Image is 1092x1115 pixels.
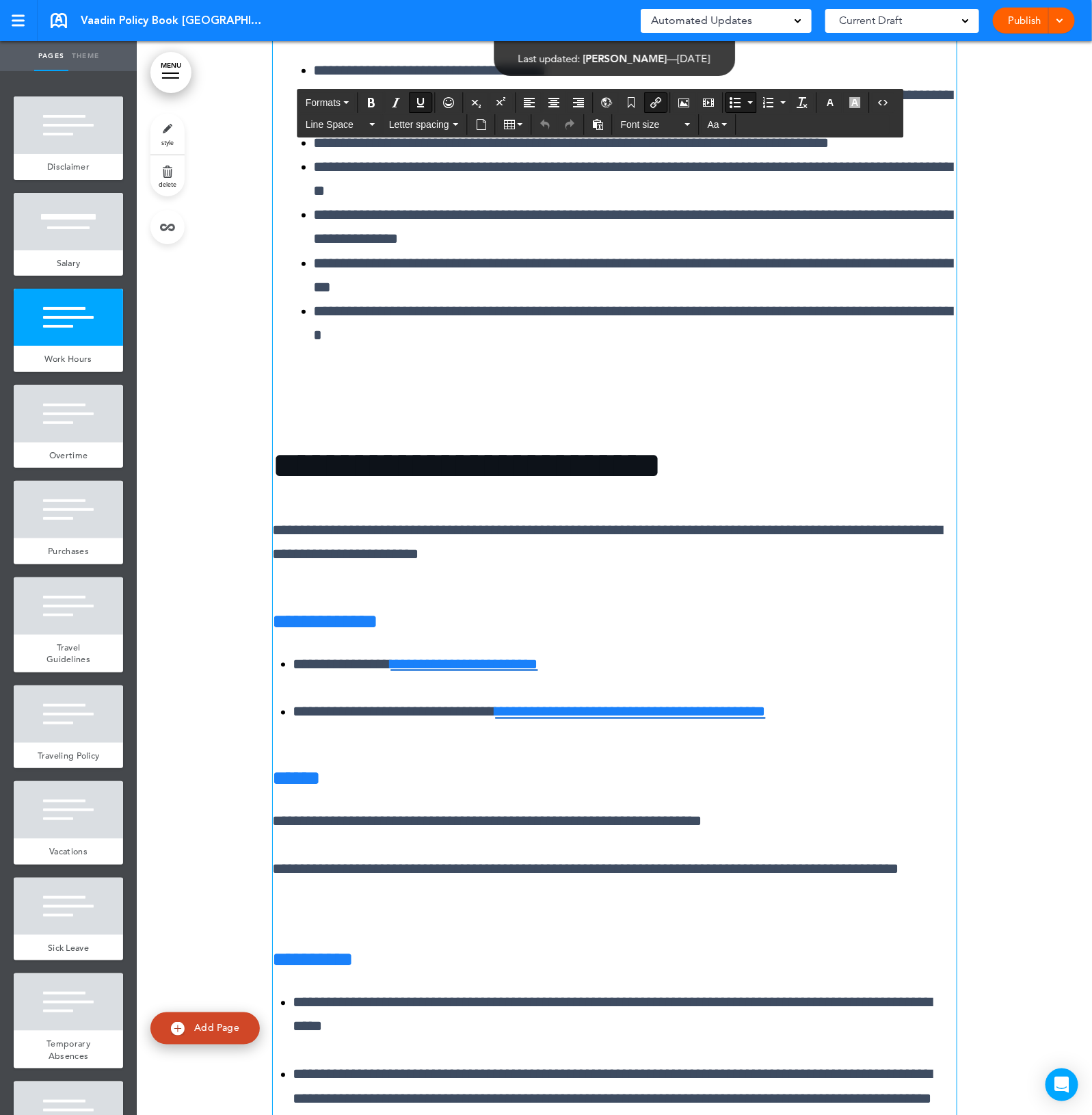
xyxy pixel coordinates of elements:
div: Bullet list [725,92,756,113]
div: Superscript [490,92,513,113]
a: Temporary Absences [14,1031,123,1068]
a: Salary [14,250,123,276]
span: [DATE] [678,52,710,65]
img: add.svg [171,1022,185,1036]
div: Undo [534,114,557,135]
div: Redo [559,114,582,135]
div: Bold [360,92,383,113]
div: Insert/edit airmason link [644,92,667,113]
a: Disclaimer [14,154,123,180]
a: MENU [150,52,191,93]
span: Aa [708,119,719,130]
div: Airmason image [672,92,695,113]
div: — [518,53,710,64]
span: Letter spacing [389,118,451,131]
span: Font size [621,118,682,131]
span: Last updated: [518,52,581,65]
span: Automated Updates [651,11,752,30]
span: Temporary Absences [46,1038,90,1062]
div: Insert/Edit global anchor link [595,92,618,113]
a: Vacations [14,839,123,865]
span: Purchases [48,545,89,557]
span: Work Hours [45,353,92,365]
a: Publish [1003,8,1046,34]
div: Table [498,114,529,135]
div: Insert/edit media [697,92,720,113]
div: Paste as text [587,114,610,135]
span: style [161,138,174,146]
span: Current Draft [839,11,902,30]
div: Italic [384,92,408,113]
div: Align center [542,92,565,113]
a: Pages [34,41,68,71]
div: Source code [871,92,894,113]
a: Sick Leave [14,935,123,961]
span: Vaadin Policy Book [GEOGRAPHIC_DATA] [81,13,265,28]
span: Line Space [306,118,367,131]
a: Add Page [150,1012,260,1045]
a: Theme [68,41,103,71]
span: Overtime [49,449,88,461]
span: Sick Leave [48,942,89,954]
div: Underline [409,92,432,113]
div: Anchor [620,92,643,113]
div: Insert document [470,114,493,135]
div: Align left [518,92,541,113]
div: Subscript [465,92,488,113]
div: Clear formatting [790,92,814,113]
a: Traveling Policy [14,743,123,769]
a: delete [150,155,185,196]
span: delete [159,180,176,188]
span: Traveling Policy [38,750,100,761]
span: [PERSON_NAME] [583,52,667,65]
a: Work Hours [14,346,123,372]
a: Overtime [14,443,123,469]
div: Numbered list [758,92,789,113]
span: Disclaimer [47,161,90,172]
a: style [150,114,185,155]
a: Purchases [14,538,123,564]
span: Add Page [194,1022,239,1034]
span: Travel Guidelines [46,642,90,666]
span: Vacations [49,845,88,857]
span: Formats [306,97,341,108]
div: Align right [567,92,590,113]
a: Travel Guidelines [14,635,123,672]
span: Salary [57,257,81,269]
div: Open Intercom Messenger [1046,1068,1078,1101]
